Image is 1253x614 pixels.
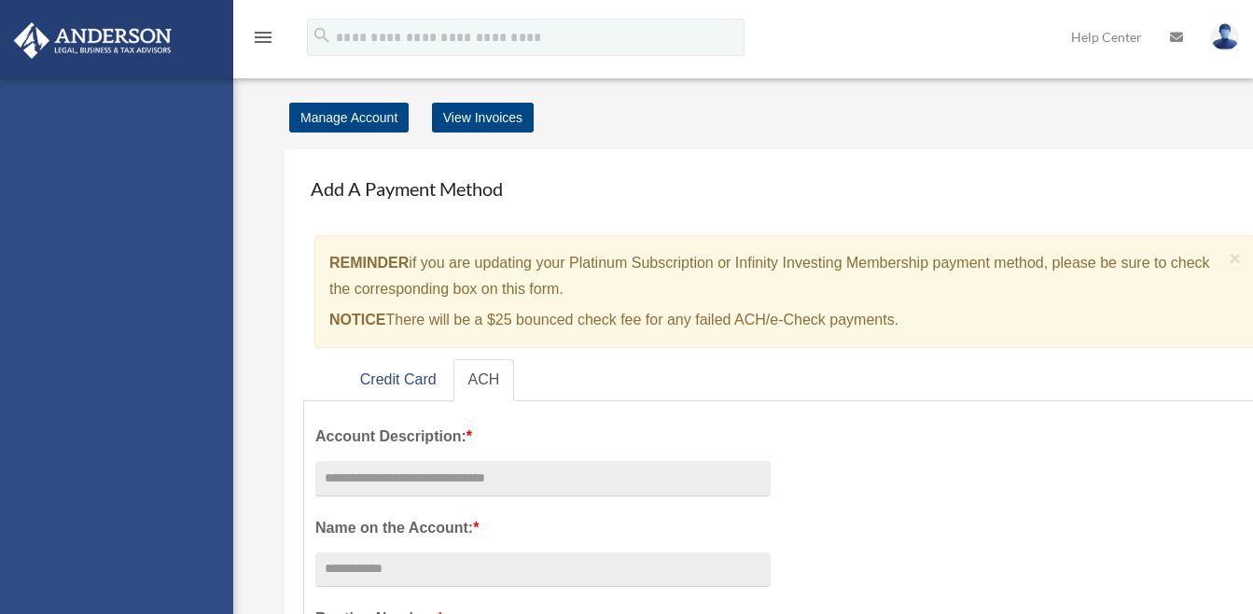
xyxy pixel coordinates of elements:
a: Manage Account [289,103,409,133]
label: Name on the Account: [315,515,771,541]
p: There will be a $25 bounced check fee for any failed ACH/e-Check payments. [329,307,1222,333]
i: menu [252,26,274,49]
label: Account Description: [315,424,771,450]
img: Anderson Advisors Platinum Portal [8,22,177,59]
button: Close [1230,248,1242,268]
strong: NOTICE [329,312,385,328]
img: User Pic [1211,23,1239,50]
strong: REMINDER [329,255,409,271]
a: View Invoices [432,103,534,133]
span: × [1230,247,1242,269]
a: Credit Card [345,359,452,401]
i: search [312,25,332,46]
a: ACH [453,359,515,401]
a: menu [252,33,274,49]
